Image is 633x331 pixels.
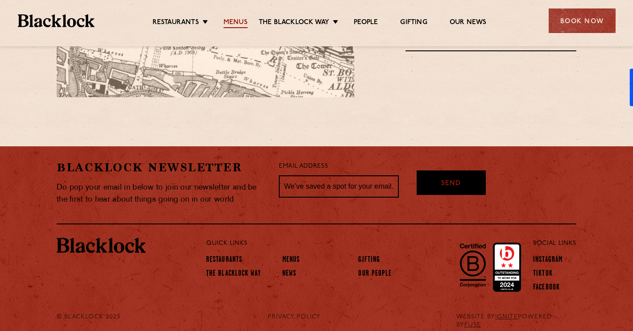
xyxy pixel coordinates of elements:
a: Restaurants [153,18,199,28]
a: News [282,269,296,279]
img: BL_Textured_Logo-footer-cropped.svg [18,14,95,27]
img: B-Corp-Logo-Black-RGB.svg [455,238,491,292]
a: The Blacklock Way [259,18,329,28]
a: Menus [282,256,300,265]
img: BL_Textured_Logo-footer-cropped.svg [57,238,146,253]
a: Facebook [533,283,560,293]
p: Do pop your email in below to join our newsletter and be the first to hear about things going on ... [57,182,265,206]
a: PRIVACY POLICY [268,313,321,321]
a: Our People [358,269,392,279]
a: Our News [450,18,487,28]
a: Menus [223,18,248,28]
div: Book Now [549,8,616,33]
input: We’ve saved a spot for your email... [279,175,399,198]
div: WEBSITE BY POWERED BY [450,313,583,329]
a: Gifting [358,256,380,265]
a: Restaurants [206,256,242,265]
p: Social Links [533,238,576,249]
span: Send [441,179,461,189]
a: People [354,18,378,28]
a: Instagram [533,256,563,265]
a: TikTok [533,269,553,279]
h2: Blacklock Newsletter [57,160,265,175]
img: svg%3E [258,14,383,98]
a: FUSE [464,322,481,328]
a: Gifting [400,18,427,28]
a: The Blacklock Way [206,269,261,279]
p: Quick Links [206,238,504,249]
img: Accred_2023_2star.png [493,243,521,292]
div: © Blacklock 2025 [50,313,139,329]
a: IGNITE [495,314,518,320]
label: Email Address [279,161,328,172]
